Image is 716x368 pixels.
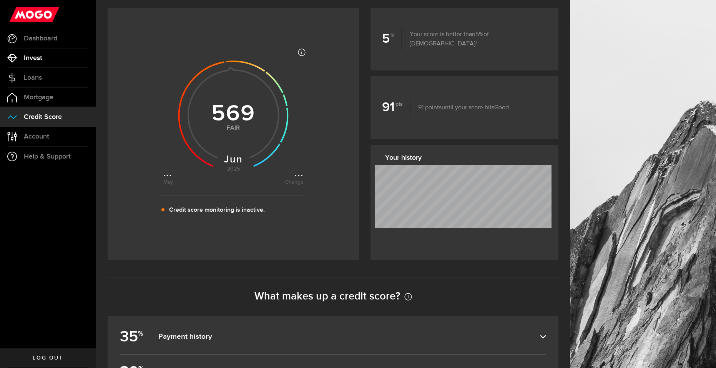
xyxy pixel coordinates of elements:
[24,153,71,160] span: Help & Support
[138,330,143,338] sup: %
[33,355,63,361] span: Log out
[385,152,549,164] h3: Your history
[24,35,57,42] span: Dashboard
[418,105,442,111] span: 91 points
[402,30,547,49] p: Your score is better than of [DEMOGRAPHIC_DATA]!
[158,332,540,341] dfn: Payment history
[120,325,145,350] b: 35
[410,103,509,112] p: until your score hits
[382,28,402,49] b: 5
[24,133,49,140] span: Account
[169,206,265,215] p: Credit score monitoring is inactive.
[24,114,62,120] span: Credit Score
[382,97,410,118] b: 91
[108,290,558,303] h2: What makes up a credit score?
[24,55,42,62] span: Invest
[494,105,509,111] span: Good
[24,74,42,81] span: Loans
[24,94,53,101] span: Mortgage
[6,3,29,26] button: Open LiveChat chat widget
[475,32,483,38] span: 5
